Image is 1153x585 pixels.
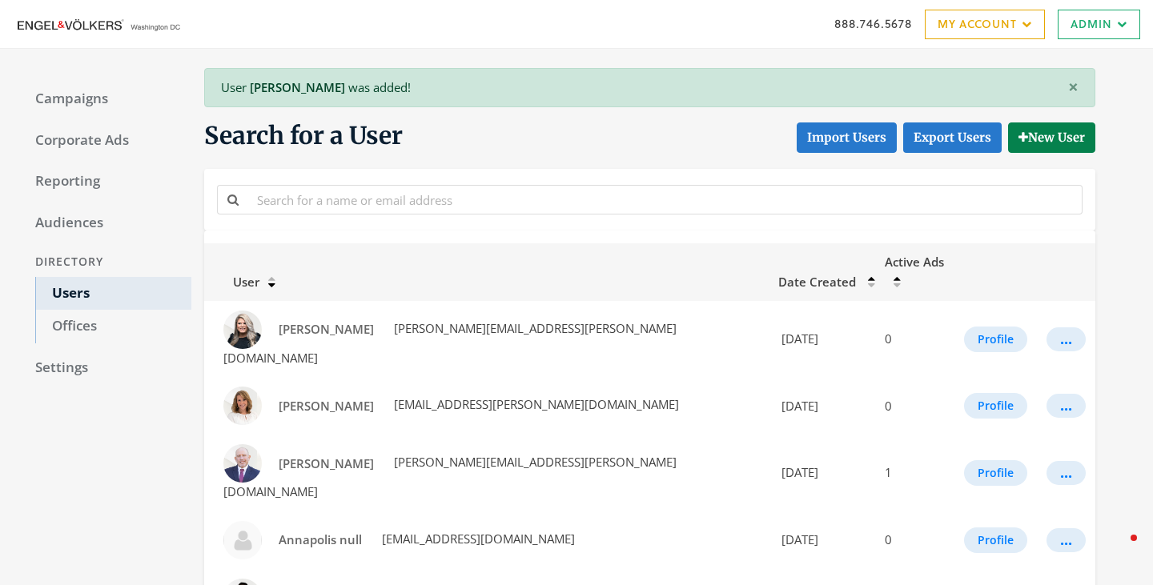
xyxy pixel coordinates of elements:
[268,525,372,555] a: Annapolis null
[769,301,875,377] td: [DATE]
[769,435,875,511] td: [DATE]
[223,521,262,559] img: Annapolis null profile
[797,122,897,152] button: Import Users
[204,68,1095,107] div: User was added!
[875,301,954,377] td: 0
[227,194,239,206] i: Search for a name or email address
[769,377,875,435] td: [DATE]
[964,460,1027,486] button: Profile
[1060,339,1072,340] div: ...
[964,393,1027,419] button: Profile
[204,120,403,152] span: Search for a User
[35,277,191,311] a: Users
[19,124,191,158] a: Corporate Ads
[1047,327,1086,351] button: ...
[903,122,1002,152] a: Export Users
[925,10,1045,39] a: My Account
[268,315,384,344] a: [PERSON_NAME]
[223,311,262,349] img: Amanda Greenfield profile
[834,15,912,32] a: 888.746.5678
[769,511,875,569] td: [DATE]
[223,320,677,366] span: [PERSON_NAME][EMAIL_ADDRESS][PERSON_NAME][DOMAIN_NAME]
[19,165,191,198] a: Reporting
[279,455,374,471] span: [PERSON_NAME]
[1058,10,1140,39] a: Admin
[1047,528,1086,552] button: ...
[885,254,944,270] span: Active Ads
[964,327,1027,352] button: Profile
[964,527,1027,553] button: Profile
[279,321,374,337] span: [PERSON_NAME]
[778,274,856,290] span: Date Created
[214,274,259,290] span: User
[223,454,677,499] span: [PERSON_NAME][EMAIL_ADDRESS][PERSON_NAME][DOMAIN_NAME]
[223,387,262,425] img: Andrea Scheidt profile
[247,185,1083,214] input: Search for a name or email address
[19,247,191,277] div: Directory
[35,310,191,343] a: Offices
[1060,472,1072,474] div: ...
[1068,74,1079,99] span: ×
[1047,394,1086,418] button: ...
[268,449,384,479] a: [PERSON_NAME]
[1047,461,1086,485] button: ...
[1060,405,1072,407] div: ...
[875,435,954,511] td: 1
[13,16,189,34] img: Adwerx
[250,79,345,95] span: [PERSON_NAME]
[875,377,954,435] td: 0
[279,531,362,547] span: Annapolis null
[268,391,384,421] a: [PERSON_NAME]
[279,398,374,414] span: [PERSON_NAME]
[1008,122,1095,152] button: New User
[1060,539,1072,541] div: ...
[19,206,191,240] a: Audiences
[19,82,191,116] a: Campaigns
[1099,531,1137,569] iframe: Intercom live chat
[223,444,262,483] img: Andrew Broocker profile
[391,396,679,412] span: [EMAIL_ADDRESS][PERSON_NAME][DOMAIN_NAME]
[19,351,191,385] a: Settings
[875,511,954,569] td: 0
[379,531,575,547] span: [EMAIL_ADDRESS][DOMAIN_NAME]
[1052,69,1095,106] button: Close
